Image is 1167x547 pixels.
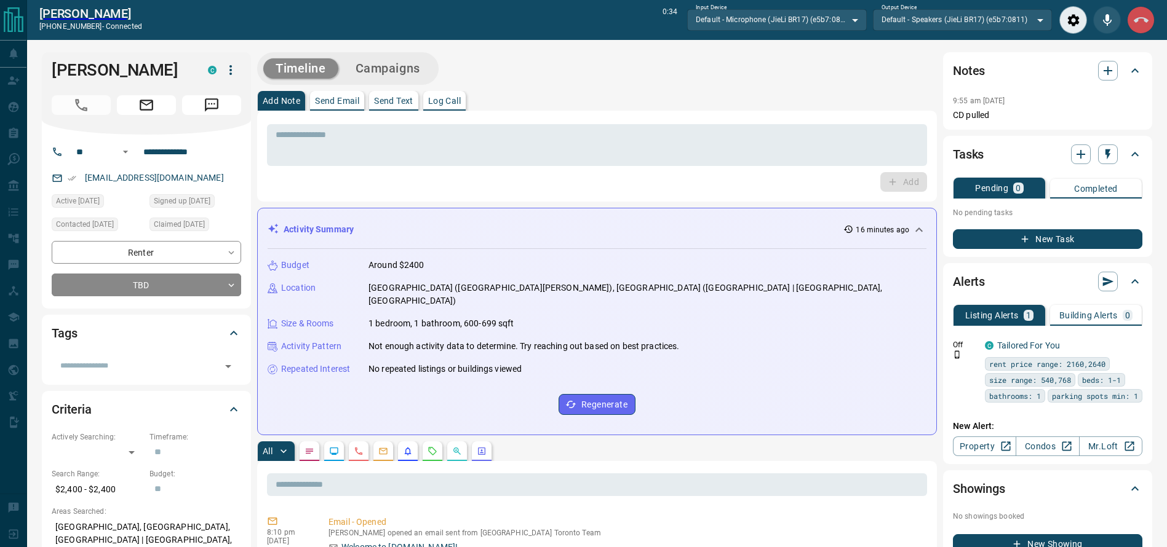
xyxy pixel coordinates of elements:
p: 0 [1125,311,1130,320]
p: 16 minutes ago [856,224,909,235]
p: Repeated Interest [281,363,350,376]
p: $2,400 - $2,400 [52,479,143,500]
span: rent price range: 2160,2640 [989,358,1105,370]
p: 8:10 pm [267,528,310,537]
a: Mr.Loft [1079,436,1142,456]
h1: [PERSON_NAME] [52,60,189,80]
span: parking spots min: 1 [1052,390,1138,402]
a: [EMAIL_ADDRESS][DOMAIN_NAME] [85,173,224,183]
p: Building Alerts [1059,311,1118,320]
span: Message [182,95,241,115]
div: Sat Oct 11 2025 [52,218,143,235]
h2: Tags [52,323,77,343]
div: condos.ca [985,341,994,350]
svg: Email Verified [68,174,76,183]
p: 1 bedroom, 1 bathroom, 600-699 sqft [368,317,514,330]
svg: Push Notification Only [953,350,962,359]
p: Off [953,339,978,350]
p: Add Note [263,96,300,105]
span: connected [106,22,142,31]
svg: Notes [305,446,314,456]
a: Property [953,436,1016,456]
div: Audio Settings [1059,6,1087,34]
svg: Emails [378,446,388,456]
p: Around $2400 [368,259,424,272]
div: TBD [52,273,241,296]
span: Signed up [DATE] [154,195,210,207]
a: Condos [1016,436,1079,456]
svg: Calls [354,446,364,456]
p: Areas Searched: [52,506,241,517]
p: No repeated listings or buildings viewed [368,363,522,376]
svg: Lead Browsing Activity [329,446,339,456]
a: Tailored For You [997,340,1060,350]
svg: Requests [428,446,437,456]
button: Regenerate [559,394,635,415]
svg: Opportunities [452,446,462,456]
p: Size & Rooms [281,317,334,330]
div: Notes [953,56,1142,85]
div: Fri Oct 10 2025 [149,194,241,211]
div: condos.ca [208,66,217,74]
a: [PERSON_NAME] [39,6,142,21]
h2: Tasks [953,144,984,164]
button: Open [118,144,133,159]
h2: Criteria [52,399,92,419]
p: Pending [975,184,1008,192]
p: Send Text [374,96,413,105]
div: Tasks [953,140,1142,169]
span: size range: 540,768 [989,374,1071,386]
span: Claimed [DATE] [154,218,205,230]
h2: Showings [953,479,1005,498]
p: [GEOGRAPHIC_DATA] ([GEOGRAPHIC_DATA][PERSON_NAME]), [GEOGRAPHIC_DATA] ([GEOGRAPHIC_DATA] | [GEOGR... [368,281,926,307]
div: End Call [1127,6,1155,34]
p: [DATE] [267,537,310,545]
p: [PHONE_NUMBER] - [39,21,142,32]
p: Location [281,281,316,294]
div: Default - Microphone (JieLi BR17) (e5b7:0811) [687,9,866,30]
div: Criteria [52,395,241,424]
button: Campaigns [343,58,432,79]
div: Alerts [953,267,1142,296]
button: New Task [953,229,1142,249]
div: Activity Summary16 minutes ago [268,218,926,241]
p: No pending tasks [953,203,1142,222]
div: Renter [52,241,241,264]
p: No showings booked [953,511,1142,522]
button: Timeline [263,58,338,79]
p: All [263,447,273,455]
p: Send Email [315,96,359,105]
label: Output Device [882,4,917,12]
span: bathrooms: 1 [989,390,1041,402]
p: Search Range: [52,468,143,479]
p: Timeframe: [149,431,241,443]
p: CD pulled [953,109,1142,122]
p: New Alert: [953,420,1142,433]
p: [PERSON_NAME] opened an email sent from [GEOGRAPHIC_DATA] Toronto Team [329,529,922,537]
svg: Agent Actions [477,446,487,456]
p: Listing Alerts [965,311,1019,320]
div: Default - Speakers (JieLi BR17) (e5b7:0811) [873,9,1052,30]
span: Contacted [DATE] [56,218,114,230]
p: 0:34 [663,6,677,34]
p: Email - Opened [329,516,922,529]
div: Showings [953,474,1142,503]
button: Open [220,358,237,375]
h2: Notes [953,61,985,81]
span: beds: 1-1 [1082,374,1121,386]
span: Active [DATE] [56,195,100,207]
p: Actively Searching: [52,431,143,443]
p: Budget [281,259,309,272]
p: Not enough activity data to determine. Try reaching out based on best practices. [368,340,680,353]
p: 9:55 am [DATE] [953,96,1005,105]
p: Completed [1074,184,1118,193]
div: Sat Oct 11 2025 [52,194,143,211]
p: Activity Summary [284,223,354,236]
div: Mute [1093,6,1121,34]
h2: Alerts [953,272,985,291]
p: Activity Pattern [281,340,341,353]
svg: Listing Alerts [403,446,413,456]
span: Call [52,95,111,115]
p: 0 [1016,184,1021,192]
